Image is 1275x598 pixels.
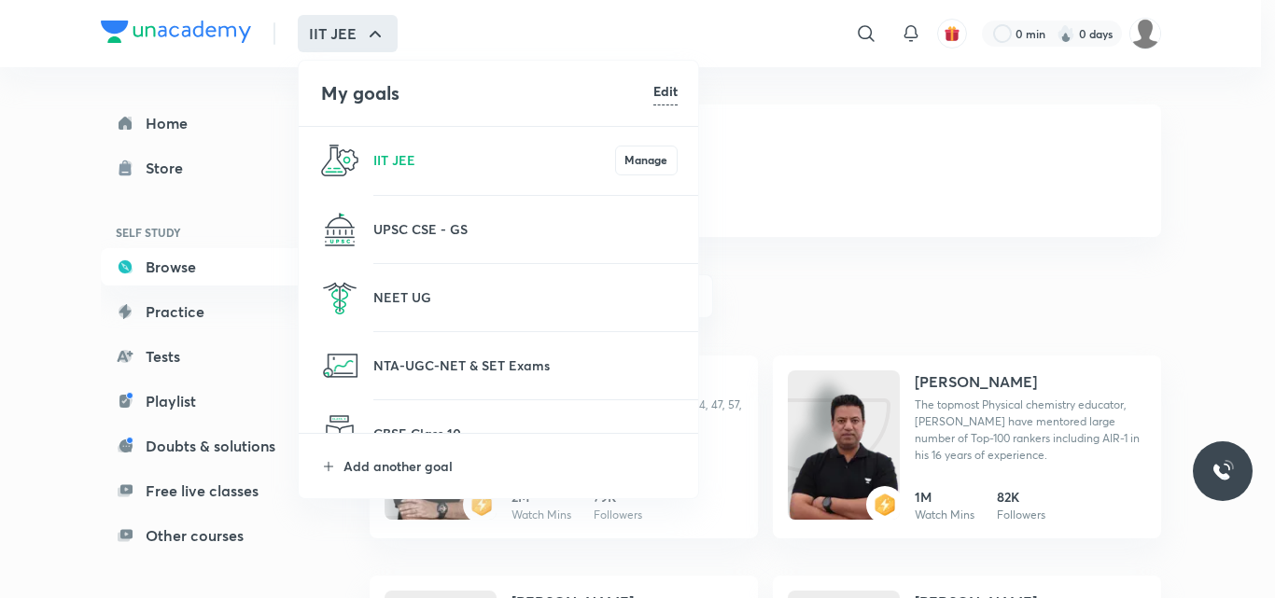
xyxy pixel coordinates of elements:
button: Manage [615,146,678,175]
img: NEET UG [321,279,358,316]
img: UPSC CSE - GS [321,211,358,248]
h4: My goals [321,79,653,107]
h6: Edit [653,81,678,101]
p: CBSE Class 10 [373,424,678,443]
p: NEET UG [373,287,678,307]
p: Add another goal [343,456,678,476]
p: UPSC CSE - GS [373,219,678,239]
img: NTA-UGC-NET & SET Exams [321,347,358,384]
img: CBSE Class 10 [321,415,358,452]
p: NTA-UGC-NET & SET Exams [373,355,678,375]
p: IIT JEE [373,150,615,170]
img: IIT JEE [321,142,358,179]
